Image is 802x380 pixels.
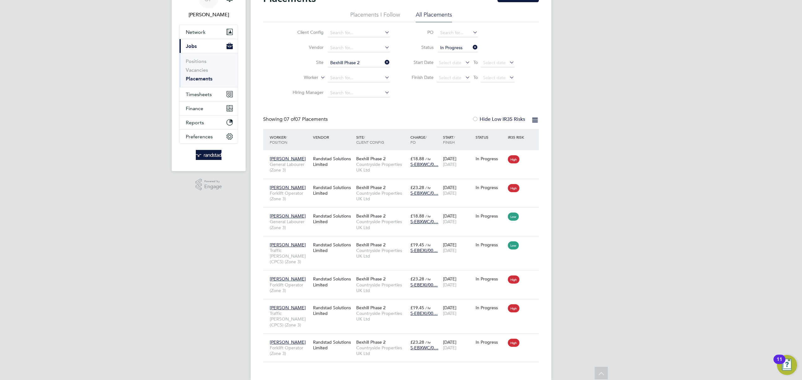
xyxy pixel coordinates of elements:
span: [PERSON_NAME] [270,242,306,248]
span: Countryside Properties UK Ltd [356,190,407,202]
span: Forklift Operator (Zone 3) [270,190,310,202]
span: [DATE] [443,311,456,316]
input: Select one [438,44,478,52]
a: Go to home page [179,150,238,160]
div: Jobs [180,53,238,87]
span: / PO [410,135,427,145]
span: Countryside Properties UK Ltd [356,248,407,259]
span: £23.28 [410,276,424,282]
span: / Finish [443,135,455,145]
span: / hr [425,185,431,190]
div: In Progress [476,276,505,282]
a: [PERSON_NAME]General Labourer (Zone 3)Randstad Solutions LimitedBexhill Phase 2Countryside Proper... [268,152,539,158]
span: [DATE] [443,248,456,253]
span: Low [508,241,519,249]
span: [DATE] [443,345,456,351]
span: High [508,155,519,163]
span: To [471,73,480,81]
button: Timesheets [180,87,238,101]
div: [DATE] [441,153,474,170]
label: Client Config [288,29,324,35]
span: S-EBEXI/00… [410,248,438,253]
div: Worker [268,131,311,148]
span: General Labourer (Zone 3) [270,162,310,173]
span: S-EBXWC/0… [410,190,438,196]
div: In Progress [476,339,505,345]
button: Preferences [180,130,238,143]
span: Bexhill Phase 2 [356,242,386,248]
a: Powered byEngage [195,179,222,191]
div: [DATE] [441,273,474,290]
span: High [508,275,519,284]
span: General Labourer (Zone 3) [270,219,310,230]
div: Randstad Solutions Limited [311,210,355,228]
span: [DATE] [443,219,456,224]
div: Charge [409,131,441,148]
span: Select date [439,75,461,80]
a: [PERSON_NAME]Traffic [PERSON_NAME] (CPCS) (Zone 3)Randstad Solutions LimitedBexhill Phase 2Countr... [268,239,539,244]
span: Bexhill Phase 2 [356,305,386,311]
a: [PERSON_NAME]Traffic [PERSON_NAME] (CPCS) (Zone 3)Randstad Solutions LimitedBexhill Phase 2Countr... [268,301,539,307]
span: Preferences [186,134,213,140]
span: [PERSON_NAME] [270,339,306,345]
span: S-EBEXI/00… [410,311,438,316]
span: Timesheets [186,91,212,97]
span: Sheree Flatman [179,11,238,18]
span: / hr [425,243,431,247]
span: Bexhill Phase 2 [356,339,386,345]
span: S-EBXWC/0… [410,162,438,167]
img: randstad-logo-retina.png [196,150,222,160]
span: High [508,184,519,192]
div: [DATE] [441,302,474,319]
span: / hr [425,277,431,281]
span: Forklift Operator (Zone 3) [270,345,310,356]
a: Placements [186,76,212,82]
label: Finish Date [405,74,434,80]
span: / Position [270,135,287,145]
div: Randstad Solutions Limited [311,302,355,319]
a: [PERSON_NAME]Forklift Operator (Zone 3)Randstad Solutions LimitedBexhill Phase 2Countryside Prope... [268,336,539,341]
label: Worker [282,74,318,81]
span: Jobs [186,43,197,49]
button: Jobs [180,39,238,53]
label: Vendor [288,44,324,50]
span: Traffic [PERSON_NAME] (CPCS) (Zone 3) [270,248,310,265]
span: Select date [483,60,506,65]
div: Showing [263,116,329,123]
div: Randstad Solutions Limited [311,153,355,170]
div: Vendor [311,131,355,143]
button: Open Resource Center, 11 new notifications [777,355,797,375]
span: Bexhill Phase 2 [356,276,386,282]
span: £18.88 [410,156,424,162]
span: [DATE] [443,282,456,288]
input: Search for... [438,28,478,37]
span: / hr [425,340,431,345]
span: To [471,58,480,66]
span: £19.45 [410,242,424,248]
span: S-EBXWC/0… [410,345,438,351]
span: £23.28 [410,339,424,345]
input: Search for... [328,28,390,37]
label: Site [288,59,324,65]
span: S-EBEXI/00… [410,282,438,288]
label: PO [405,29,434,35]
button: Network [180,25,238,39]
span: [PERSON_NAME] [270,156,306,162]
span: [DATE] [443,162,456,167]
input: Search for... [328,59,390,67]
span: Engage [204,184,222,189]
div: Randstad Solutions Limited [311,239,355,256]
span: Countryside Properties UK Ltd [356,311,407,322]
div: Site [355,131,409,148]
span: [PERSON_NAME] [270,276,306,282]
span: Countryside Properties UK Ltd [356,219,407,230]
a: Vacancies [186,67,208,73]
label: Status [405,44,434,50]
span: £18.88 [410,213,424,219]
div: [DATE] [441,239,474,256]
span: / hr [425,157,431,161]
div: Status [474,131,507,143]
span: Countryside Properties UK Ltd [356,282,407,293]
span: High [508,304,519,312]
span: Reports [186,120,204,126]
